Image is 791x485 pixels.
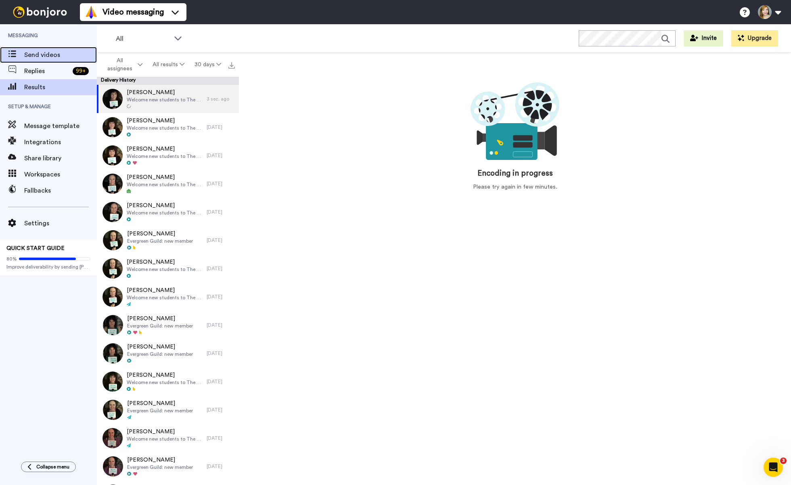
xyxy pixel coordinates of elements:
[207,350,235,357] div: [DATE]
[103,315,123,335] img: 6c1b3374-7f88-4ba8-b581-4ee3b49d1e23-thumb.jpg
[97,198,239,226] a: [PERSON_NAME]Welcome new students to The Course Course[DATE]
[21,462,76,472] button: Collapse menu
[127,286,203,294] span: [PERSON_NAME]
[127,371,203,379] span: [PERSON_NAME]
[127,456,193,464] span: [PERSON_NAME]
[127,323,193,329] span: Evergreen Guild: new member
[207,294,235,300] div: [DATE]
[127,202,203,210] span: [PERSON_NAME]
[127,351,193,357] span: Evergreen Guild: new member
[780,458,787,464] span: 3
[127,266,203,273] span: Welcome new students to The Course Course
[127,238,193,244] span: Evergreen Guild: new member
[97,141,239,170] a: [PERSON_NAME]Welcome new students to The Course Course[DATE]
[127,173,203,181] span: [PERSON_NAME]
[24,170,97,179] span: Workspaces
[731,30,778,46] button: Upgrade
[127,258,203,266] span: [PERSON_NAME]
[127,464,193,470] span: Evergreen Guild: new member
[127,343,193,351] span: [PERSON_NAME]
[24,121,97,131] span: Message template
[103,6,164,18] span: Video messaging
[103,89,123,109] img: 13aa0df8-c76f-4808-a185-d186711bb10c-thumb.jpg
[97,113,239,141] a: [PERSON_NAME]Welcome new students to The Course Course[DATE]
[764,458,783,477] iframe: Intercom live chat
[127,117,203,125] span: [PERSON_NAME]
[207,435,235,441] div: [DATE]
[127,428,203,436] span: [PERSON_NAME]
[473,183,557,191] div: Please try again in few minutes.
[24,50,97,60] span: Send videos
[103,258,123,279] img: 5bff0f07-744f-4882-8cb1-dbee0105e24b-thumb.jpg
[97,367,239,396] a: [PERSON_NAME]Welcome new students to The Course Course[DATE]
[97,452,239,481] a: [PERSON_NAME]Evergreen Guild: new member[DATE]
[148,57,190,72] button: All results
[97,339,239,367] a: [PERSON_NAME]Evergreen Guild: new member[DATE]
[228,62,235,69] img: export.svg
[207,407,235,413] div: [DATE]
[207,152,235,159] div: [DATE]
[6,246,65,251] span: QUICK START GUIDE
[97,77,239,85] div: Delivery History
[226,59,237,71] button: Export all results that match these filters now.
[207,322,235,328] div: [DATE]
[97,424,239,452] a: [PERSON_NAME]Welcome new students to The Course Course[DATE]
[127,315,193,323] span: [PERSON_NAME]
[127,230,193,238] span: [PERSON_NAME]
[10,6,70,18] img: bj-logo-header-white.svg
[6,256,17,262] span: 80%
[207,265,235,272] div: [DATE]
[116,34,170,44] span: All
[103,287,123,307] img: a93fbd6c-7abf-4fab-a287-029d70879c0c-thumb.jpg
[477,168,553,179] div: Encoding in progress
[97,85,239,113] a: [PERSON_NAME]Welcome new students to The Course Course3 sec. ago
[85,6,98,19] img: vm-color.svg
[103,117,123,137] img: 39338d5b-6437-4526-aaab-91c1fa43562f-thumb.jpg
[127,97,203,103] span: Welcome new students to The Course Course
[103,202,123,222] img: 52d53664-f918-4dc2-bb9e-b48db4785056-thumb.jpg
[127,145,203,153] span: [PERSON_NAME]
[73,67,89,75] div: 99 +
[127,210,203,216] span: Welcome new students to The Course Course
[24,186,97,195] span: Fallbacks
[207,209,235,215] div: [DATE]
[24,66,69,76] span: Replies
[127,407,193,414] span: Evergreen Guild: new member
[103,343,123,363] img: 4cca5418-bacf-426f-a9fc-1d29c2bfe4d8-thumb.jpg
[127,294,203,301] span: Welcome new students to The Course Course
[127,181,203,188] span: Welcome new students to The Course Course
[24,137,97,147] span: Integrations
[103,174,123,194] img: 28900217-a40b-495b-9526-f8583f5f1fe9-thumb.jpg
[207,463,235,470] div: [DATE]
[103,57,136,73] span: All assignees
[189,57,226,72] button: 30 days
[127,88,203,97] span: [PERSON_NAME]
[684,30,723,46] button: Invite
[103,428,123,448] img: eaddba79-4116-4569-9a20-8456d23c8d02-thumb.jpg
[97,254,239,283] a: [PERSON_NAME]Welcome new students to The Course Course[DATE]
[98,53,148,76] button: All assignees
[24,218,97,228] span: Settings
[103,456,123,477] img: a0de7d5f-43b0-49ef-95b7-cec522782e5d-thumb.jpg
[127,436,203,442] span: Welcome new students to The Course Course
[97,311,239,339] a: [PERSON_NAME]Evergreen Guild: new member[DATE]
[127,379,203,386] span: Welcome new students to The Course Course
[6,264,90,270] span: Improve deliverability by sending [PERSON_NAME]’s from your own email
[36,464,69,470] span: Collapse menu
[207,124,235,130] div: [DATE]
[24,82,97,92] span: Results
[103,372,123,392] img: 2085da07-72ba-4ca3-abbf-10728d5fd89b-thumb.jpg
[471,77,559,168] div: animation
[127,399,193,407] span: [PERSON_NAME]
[103,400,123,420] img: d3977026-bbab-441e-9bcb-4d2a5c878296-thumb.jpg
[207,237,235,244] div: [DATE]
[97,226,239,254] a: [PERSON_NAME]Evergreen Guild: new member[DATE]
[207,181,235,187] div: [DATE]
[127,153,203,160] span: Welcome new students to The Course Course
[207,96,235,102] div: 3 sec. ago
[127,125,203,131] span: Welcome new students to The Course Course
[207,378,235,385] div: [DATE]
[97,170,239,198] a: [PERSON_NAME]Welcome new students to The Course Course[DATE]
[97,283,239,311] a: [PERSON_NAME]Welcome new students to The Course Course[DATE]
